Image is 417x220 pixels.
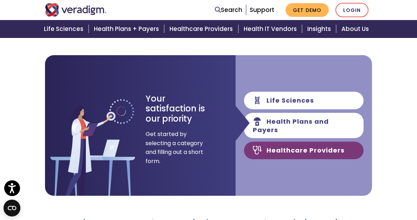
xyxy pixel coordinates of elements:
[286,3,329,17] a: Get Demo
[45,3,107,17] img: Veradigm logo
[165,20,239,38] a: Healthcare Providers
[4,200,20,216] button: Open CMP widget
[40,20,90,38] a: Life Sciences
[90,20,165,38] a: Health Plans + Payers
[146,130,204,166] span: Get started by selecting a category and filling out a short form.
[250,6,274,14] a: Support
[337,20,377,38] a: About Us
[282,176,409,212] iframe: Drift Chat Widget
[239,20,303,38] a: Health IT Vendors
[335,3,368,17] a: Login
[303,20,337,38] a: Insights
[215,5,242,15] a: Search
[146,94,218,124] h3: Your satisfaction is our priority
